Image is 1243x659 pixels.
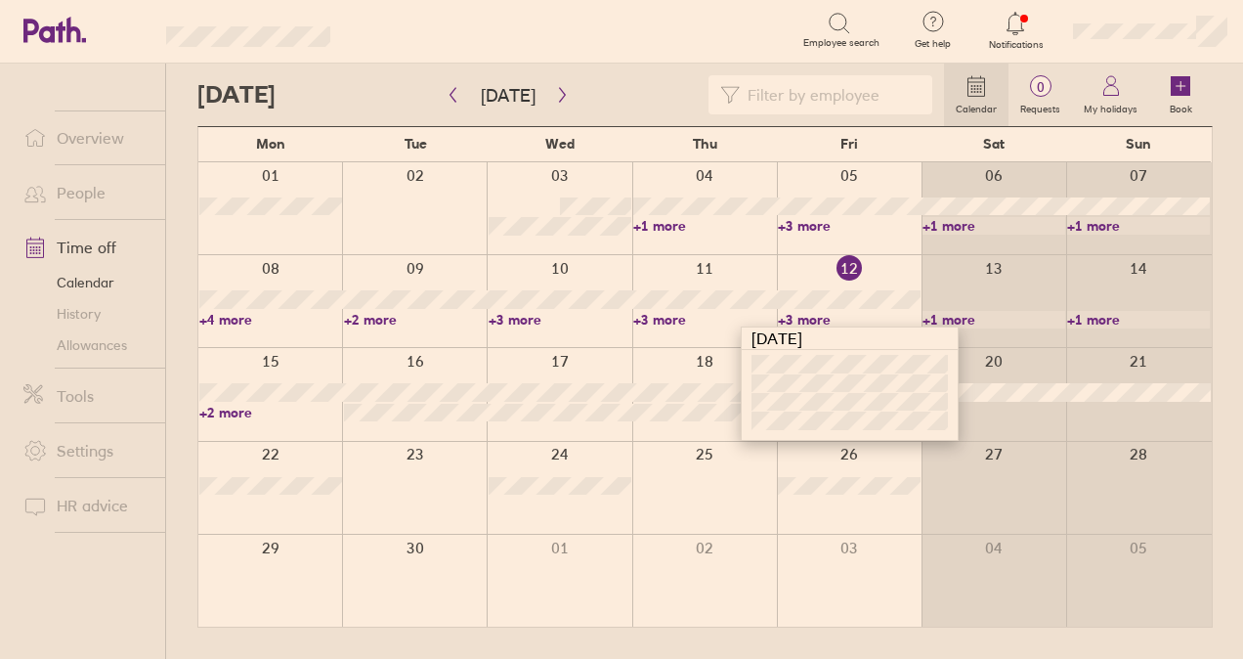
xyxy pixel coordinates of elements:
[8,118,165,157] a: Overview
[405,136,427,152] span: Tue
[199,311,342,329] a: +4 more
[8,376,165,416] a: Tools
[693,136,717,152] span: Thu
[8,173,165,212] a: People
[8,431,165,470] a: Settings
[1072,98,1149,115] label: My holidays
[1072,64,1149,126] a: My holidays
[8,298,165,329] a: History
[803,37,879,49] span: Employee search
[944,64,1008,126] a: Calendar
[740,76,921,113] input: Filter by employee
[8,228,165,267] a: Time off
[545,136,575,152] span: Wed
[8,486,165,525] a: HR advice
[1008,98,1072,115] label: Requests
[901,38,964,50] span: Get help
[778,217,921,235] a: +3 more
[633,311,776,329] a: +3 more
[1008,64,1072,126] a: 0Requests
[984,39,1048,51] span: Notifications
[199,404,342,421] a: +2 more
[922,311,1065,329] a: +1 more
[1067,311,1210,329] a: +1 more
[344,311,487,329] a: +2 more
[922,217,1065,235] a: +1 more
[1008,79,1072,95] span: 0
[465,79,551,111] button: [DATE]
[840,136,858,152] span: Fri
[1067,217,1210,235] a: +1 more
[1149,64,1212,126] a: Book
[983,136,1005,152] span: Sat
[8,267,165,298] a: Calendar
[944,98,1008,115] label: Calendar
[984,10,1048,51] a: Notifications
[383,21,433,38] div: Search
[742,328,958,350] div: [DATE]
[633,217,776,235] a: +1 more
[489,311,631,329] a: +3 more
[8,329,165,361] a: Allowances
[256,136,285,152] span: Mon
[1158,98,1204,115] label: Book
[1126,136,1151,152] span: Sun
[778,311,921,329] a: +3 more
